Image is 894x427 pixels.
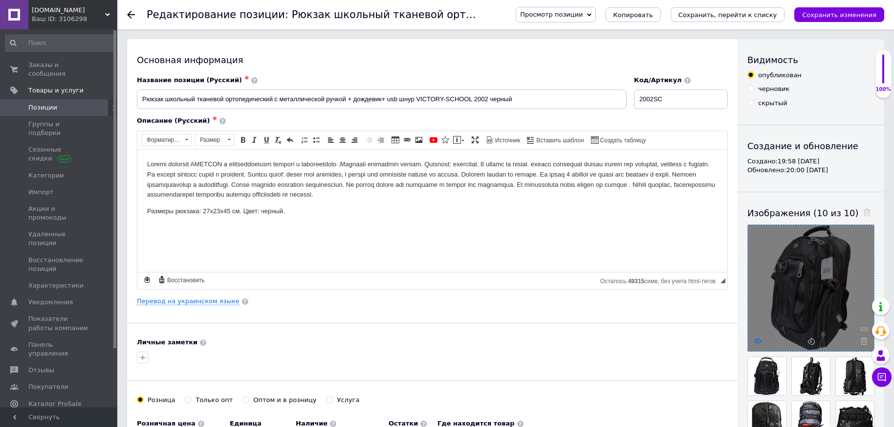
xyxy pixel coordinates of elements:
[141,134,192,146] a: Форматирование
[720,278,725,283] span: Перетащите для изменения размера
[238,135,248,145] a: Полужирный (Ctrl+B)
[402,135,413,145] a: Вставить/Редактировать ссылку (Ctrl+L)
[414,135,424,145] a: Изображение
[5,34,115,52] input: Поиск
[137,338,197,346] b: Личные заметки
[28,366,54,375] span: Отзывы
[137,117,210,124] span: Описание (Русский)
[494,136,520,145] span: Источник
[872,367,892,387] button: Чат с покупателем
[337,396,360,405] div: Услуга
[195,134,234,146] a: Размер
[758,99,787,108] div: скрытый
[249,135,260,145] a: Курсив (Ctrl+I)
[299,135,310,145] a: Вставить / удалить нумерованный список
[794,7,884,22] button: Сохранить изменения
[284,135,295,145] a: Отменить (Ctrl+Z)
[349,135,360,145] a: По правому краю
[137,297,240,305] a: Перевод на украинском языке
[525,135,585,145] a: Вставить шаблон
[244,75,249,81] span: ✱
[28,61,90,78] span: Заказы и сообщения
[137,420,196,427] b: Розничная цена
[440,135,451,145] a: Вставить иконку
[156,274,206,285] a: Восстановить
[142,274,153,285] a: Сделать резервную копию сейчас
[28,315,90,332] span: Показатели работы компании
[137,54,728,66] div: Основная информация
[230,420,262,427] b: Единица
[273,135,283,145] a: Убрать форматирование
[261,135,272,145] a: Подчеркнутый (Ctrl+U)
[28,204,90,222] span: Акции и промокоды
[28,171,64,180] span: Категории
[28,103,57,112] span: Позиции
[389,420,418,427] b: Остатки
[747,140,874,152] div: Создание и обновление
[875,49,892,98] div: 100% Качество заполнения
[589,135,648,145] a: Создать таблицу
[296,420,327,427] b: Наличие
[311,135,322,145] a: Вставить / удалить маркированный список
[758,85,789,93] div: черновик
[747,157,874,166] div: Создано: 19:58 [DATE]
[137,150,727,272] iframe: Визуальный текстовый редактор, 8CC6B115-8643-42BF-AFDD-AB27A6ECF582
[520,11,583,18] span: Просмотр позиции
[127,11,135,19] div: Вернуться назад
[28,86,84,95] span: Товары и услуги
[148,396,175,405] div: Розница
[535,136,584,145] span: Вставить шаблон
[28,400,81,408] span: Каталог ProSale
[212,115,217,122] span: ✱
[196,396,233,405] div: Только опт
[428,135,439,145] a: Добавить видео с YouTube
[28,382,68,391] span: Покупатели
[437,420,515,427] b: Где находится товар
[28,230,90,247] span: Удаленные позиции
[137,90,627,109] input: Например, H&M женское платье зеленое 38 размер вечернее макси с блестками
[32,6,105,15] span: BAGS.FOR.LIFE
[28,256,90,273] span: Восстановление позиций
[337,135,348,145] a: По центру
[28,281,84,290] span: Характеристики
[452,135,466,145] a: Вставить сообщение
[137,76,242,84] span: Название позиции (Русский)
[470,135,480,145] a: Развернуть
[875,86,891,93] div: 100%
[747,54,874,66] div: Видимость
[28,145,90,163] span: Сезонные скидки
[678,11,777,19] i: Сохранить, перейти к списку
[747,207,874,219] div: Изображения (10 из 10)
[634,76,682,84] span: Код/Артикул
[613,11,653,19] span: Копировать
[253,396,316,405] div: Оптом и в розницу
[375,135,386,145] a: Увеличить отступ
[802,11,876,19] i: Сохранить изменения
[195,135,224,145] span: Размер
[390,135,401,145] a: Таблица
[28,298,73,307] span: Уведомления
[599,136,646,145] span: Создать таблицу
[600,275,720,285] div: Подсчет символов
[606,7,661,22] button: Копировать
[28,120,90,137] span: Группы и подборки
[32,15,117,23] div: Ваш ID: 3106298
[364,135,374,145] a: Уменьшить отступ
[484,135,522,145] a: Источник
[758,71,802,80] div: опубликован
[166,276,205,285] span: Восстановить
[628,278,644,285] span: 49315
[747,166,874,175] div: Обновлено: 20:00 [DATE]
[671,7,785,22] button: Сохранить, перейти к списку
[28,188,54,197] span: Импорт
[28,340,90,358] span: Панель управления
[142,135,182,145] span: Форматирование
[326,135,336,145] a: По левому краю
